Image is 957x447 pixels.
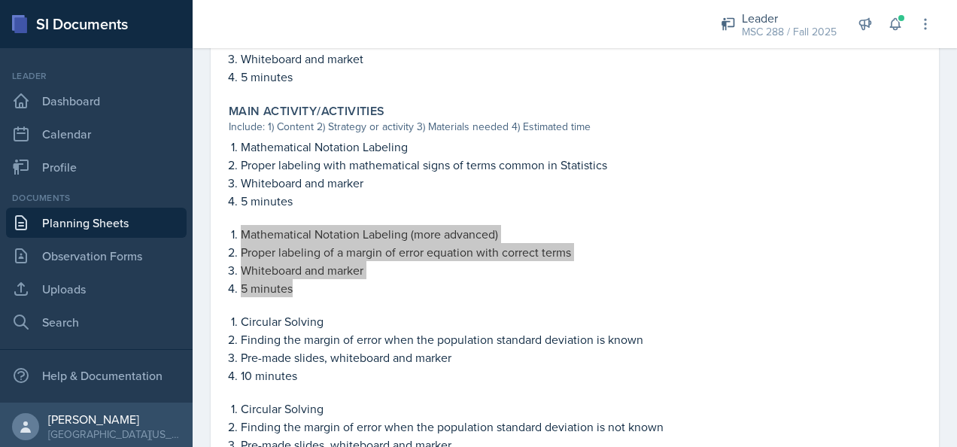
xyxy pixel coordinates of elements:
p: Proper labeling with mathematical signs of terms common in Statistics [241,156,921,174]
div: [PERSON_NAME] [48,412,181,427]
p: 5 minutes [241,279,921,297]
div: [GEOGRAPHIC_DATA][US_STATE] in [GEOGRAPHIC_DATA] [48,427,181,442]
label: Main Activity/Activities [229,104,385,119]
p: Whiteboard and marker [241,261,921,279]
div: Leader [742,9,837,27]
div: Include: 1) Content 2) Strategy or activity 3) Materials needed 4) Estimated time [229,119,921,135]
a: Dashboard [6,86,187,116]
p: Circular Solving [241,312,921,330]
a: Uploads [6,274,187,304]
p: 10 minutes [241,366,921,385]
p: Pre-made slides, whiteboard and marker [241,348,921,366]
div: MSC 288 / Fall 2025 [742,24,837,40]
a: Profile [6,152,187,182]
p: Proper labeling of a margin of error equation with correct terms [241,243,921,261]
a: Calendar [6,119,187,149]
p: Mathematical Notation Labeling (more advanced) [241,225,921,243]
div: Leader [6,69,187,83]
p: Finding the margin of error when the population standard deviation is not known [241,418,921,436]
p: 5 minutes [241,192,921,210]
p: Whiteboard and marker [241,174,921,192]
p: Circular Solving [241,400,921,418]
a: Search [6,307,187,337]
div: Documents [6,191,187,205]
a: Planning Sheets [6,208,187,238]
div: Help & Documentation [6,360,187,391]
p: Whiteboard and market [241,50,921,68]
p: Finding the margin of error when the population standard deviation is known [241,330,921,348]
p: 5 minutes [241,68,921,86]
p: Mathematical Notation Labeling [241,138,921,156]
a: Observation Forms [6,241,187,271]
